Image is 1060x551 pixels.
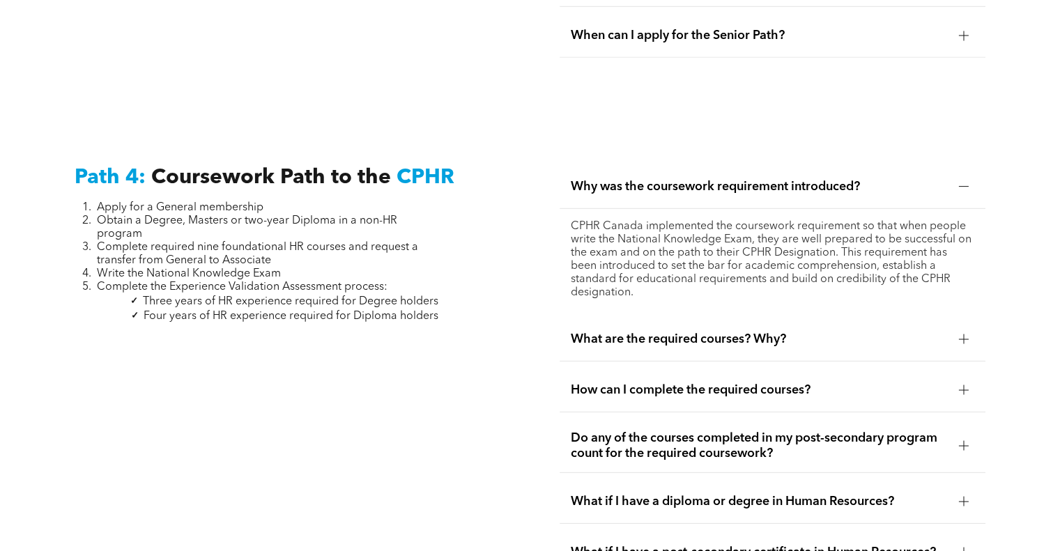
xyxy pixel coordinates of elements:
[571,382,947,398] span: How can I complete the required courses?
[144,311,438,322] span: Four years of HR experience required for Diploma holders
[97,281,387,293] span: Complete the Experience Validation Assessment process:
[143,296,438,307] span: Three years of HR experience required for Degree holders
[571,332,947,347] span: What are the required courses? Why?
[97,202,263,213] span: Apply for a General membership
[571,28,947,43] span: When can I apply for the Senior Path?
[97,268,281,279] span: Write the National Knowledge Exam
[397,167,454,188] span: CPHR
[571,179,947,194] span: Why was the coursework requirement introduced?
[97,215,397,240] span: Obtain a Degree, Masters or two-year Diploma in a non-HR program
[571,220,974,300] p: CPHR Canada implemented the coursework requirement so that when people write the National Knowled...
[571,494,947,509] span: What if I have a diploma or degree in Human Resources?
[75,167,146,188] span: Path 4:
[571,430,947,461] span: Do any of the courses completed in my post-secondary program count for the required coursework?
[97,242,418,266] span: Complete required nine foundational HR courses and request a transfer from General to Associate
[151,167,391,188] span: Coursework Path to the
